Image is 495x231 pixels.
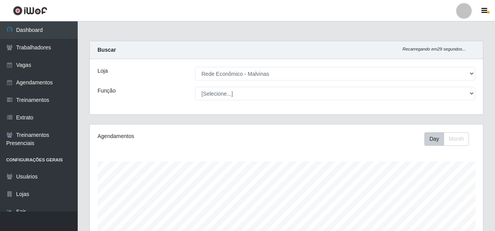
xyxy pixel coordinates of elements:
i: Recarregando em 29 segundos... [403,47,466,51]
div: First group [424,132,469,146]
button: Day [424,132,444,146]
img: CoreUI Logo [13,6,47,16]
label: Loja [98,67,108,75]
div: Agendamentos [98,132,248,140]
label: Função [98,87,116,95]
div: Toolbar with button groups [424,132,475,146]
button: Month [444,132,469,146]
strong: Buscar [98,47,116,53]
